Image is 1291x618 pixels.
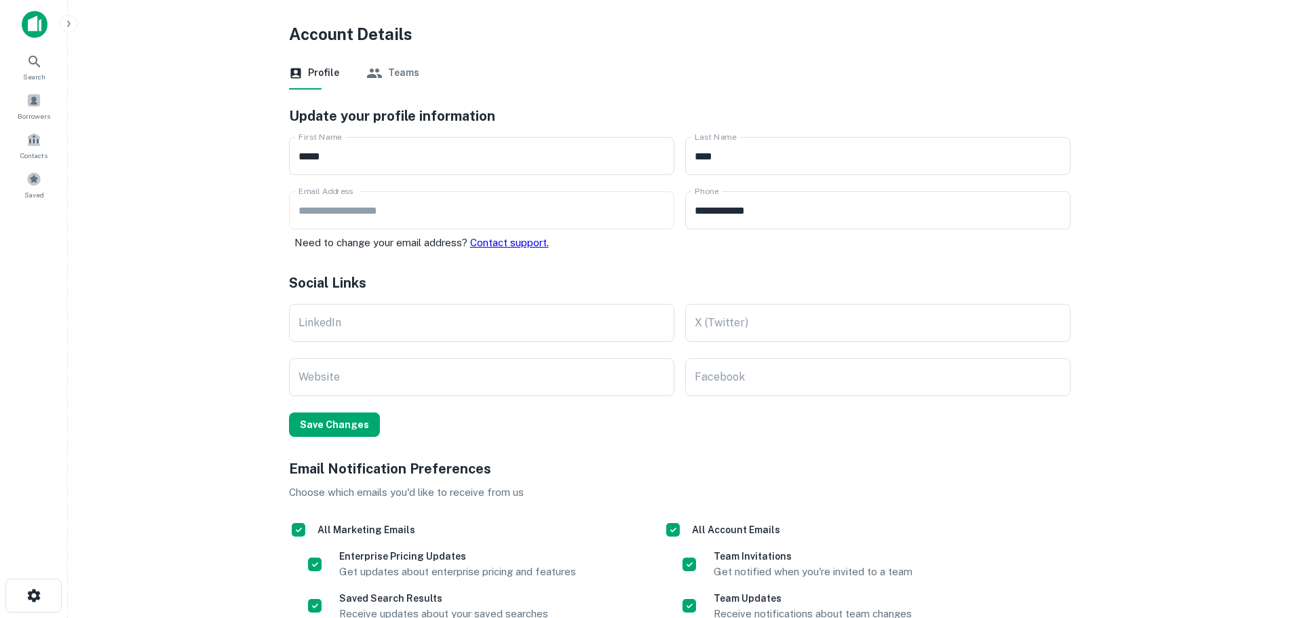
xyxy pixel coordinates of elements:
[470,237,549,248] a: Contact support.
[695,185,718,197] label: Phone
[339,591,548,606] h6: Saved Search Results
[298,185,353,197] label: Email Address
[317,522,415,537] h6: All Marketing Emails
[339,564,576,580] p: Get updates about enterprise pricing and features
[23,71,45,82] span: Search
[289,412,380,437] button: Save Changes
[289,459,1071,479] h5: Email Notification Preferences
[1223,466,1291,531] iframe: Chat Widget
[4,88,64,124] a: Borrowers
[339,549,576,564] h6: Enterprise Pricing Updates
[289,106,1071,126] h5: Update your profile information
[22,11,47,38] img: capitalize-icon.png
[4,48,64,85] a: Search
[366,57,419,90] button: Teams
[20,150,47,161] span: Contacts
[695,131,737,142] label: Last Name
[298,131,342,142] label: First Name
[24,189,44,200] span: Saved
[4,166,64,203] a: Saved
[714,549,912,564] h6: Team Invitations
[289,273,1071,293] h5: Social Links
[289,57,339,90] button: Profile
[294,235,674,251] p: Need to change your email address?
[289,484,1071,501] p: Choose which emails you'd like to receive from us
[289,22,1071,46] h4: Account Details
[714,564,912,580] p: Get notified when you're invited to a team
[692,522,780,537] h6: All Account Emails
[18,111,50,121] span: Borrowers
[714,591,912,606] h6: Team Updates
[4,127,64,163] a: Contacts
